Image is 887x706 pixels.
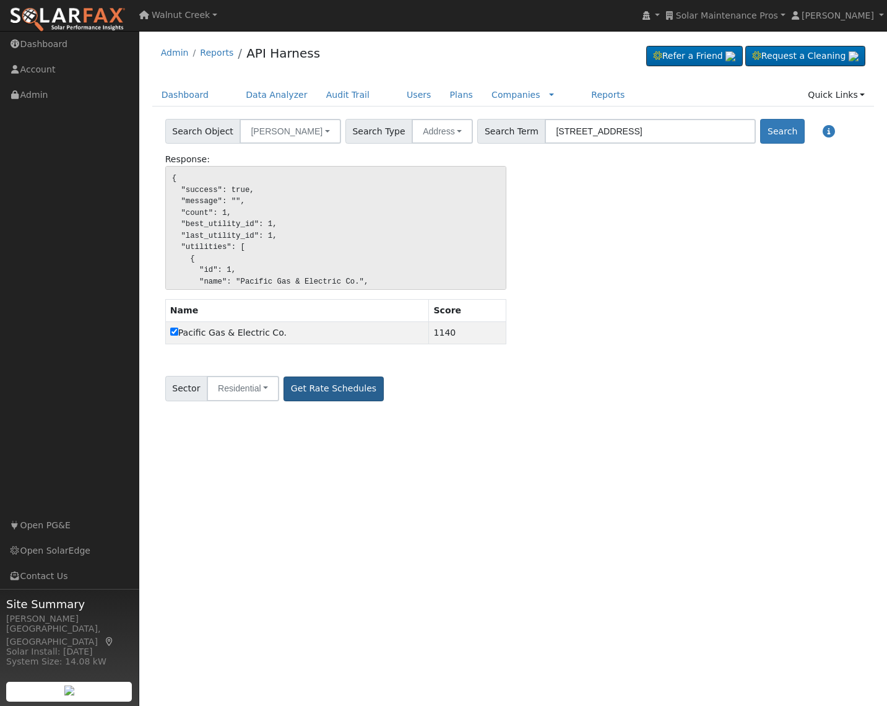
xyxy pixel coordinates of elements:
a: Users [397,84,441,107]
img: SolarFax [9,7,126,33]
span: Solar Maintenance Pros [676,11,778,20]
a: Plans [441,84,482,107]
a: Refer a Friend [646,46,743,67]
a: Data Analyzer [236,84,317,107]
a: Audit Trail [317,84,379,107]
button: Get Rate Schedules [283,377,383,401]
span: Search Term [477,119,545,144]
button: Residential [207,376,279,401]
span: [PERSON_NAME] [802,11,874,20]
div: Response: [158,153,513,166]
span: Sector [165,376,207,401]
a: Admin [161,48,189,58]
a: Request a Cleaning [745,46,865,67]
a: Quick Links [798,84,874,107]
img: retrieve [64,686,74,695]
td: 1140 [429,321,506,344]
div: [GEOGRAPHIC_DATA], [GEOGRAPHIC_DATA] [6,622,132,648]
button: [PERSON_NAME] [240,119,340,144]
th: Name [165,299,429,321]
input: Pacific Gas & Electric Co. [170,328,178,336]
img: retrieve [725,51,735,61]
div: System Size: 14.08 kW [6,655,132,668]
a: Dashboard [152,84,219,107]
a: Map [104,637,115,647]
a: Companies [491,90,540,100]
button: Address [412,119,473,144]
a: Reports [200,48,233,58]
button: Search [760,119,804,144]
th: Score [429,299,506,321]
span: Walnut Creek [152,10,210,20]
span: Search Type [345,119,412,144]
img: retrieve [849,51,859,61]
pre: { "success": true, "message": "", "count": 1, "best_utility_id": 1, "last_utility_id": 1, "utilit... [165,166,507,290]
div: [PERSON_NAME] [6,612,132,625]
div: Solar Install: [DATE] [6,645,132,658]
span: Site Summary [6,596,132,612]
span: Search Object [165,119,241,144]
a: Reports [582,84,634,107]
label: 1 [170,326,287,339]
a: API Harness [246,46,320,61]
